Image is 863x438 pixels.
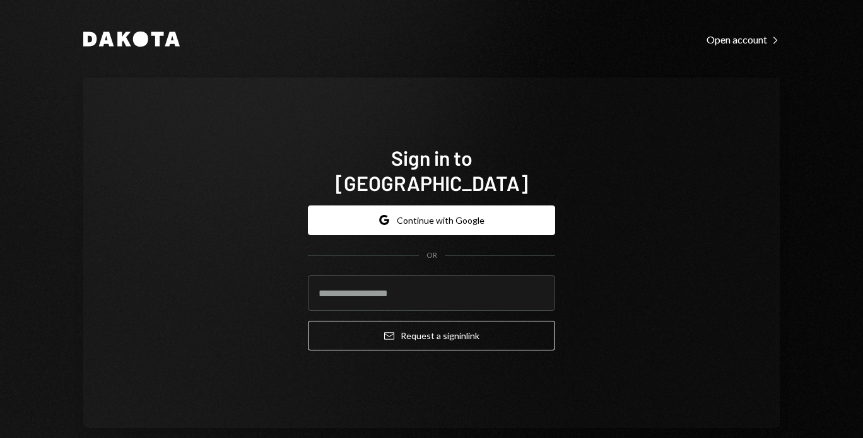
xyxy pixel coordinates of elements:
h1: Sign in to [GEOGRAPHIC_DATA] [308,145,555,195]
button: Continue with Google [308,205,555,235]
a: Open account [707,32,780,46]
div: Open account [707,33,780,46]
button: Request a signinlink [308,321,555,350]
div: OR [426,250,437,261]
